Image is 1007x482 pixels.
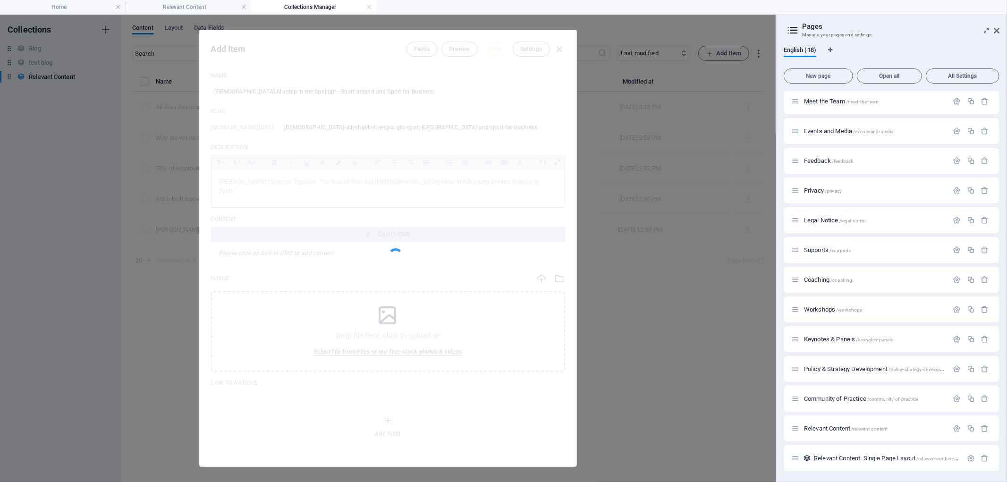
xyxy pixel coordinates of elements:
span: /keynotes-panels [856,337,893,342]
div: Remove [981,305,989,313]
span: /relevant-content [851,426,888,431]
div: Relevant Content: Single Page Layout/relevant-content-item [811,455,962,461]
span: Click to open page [804,217,865,224]
span: /policy-strategy-development [889,367,951,372]
div: Duplicate [967,186,975,194]
div: Events and Media/events-and-media [801,128,948,134]
div: Duplicate [967,395,975,403]
div: Duplicate [967,276,975,284]
div: Duplicate [967,305,975,313]
span: Click to open page [804,306,863,313]
div: Settings [953,365,961,373]
div: Duplicate [967,157,975,165]
div: Meet the Team/meet-the-team [801,98,948,104]
div: Remove [981,276,989,284]
span: Click to open page [804,157,853,164]
div: Settings [953,424,961,432]
div: Coaching/coaching [801,277,948,283]
div: Settings [953,395,961,403]
span: Click to open page [804,187,842,194]
span: /supports [829,248,851,253]
button: New page [784,68,853,84]
div: Supports/supports [801,247,948,253]
div: Settings [953,216,961,224]
span: New page [788,73,849,79]
span: Open all [861,73,918,79]
div: Settings [953,186,961,194]
div: Settings [967,454,975,462]
h2: Pages [802,22,999,31]
div: Remove [981,395,989,403]
div: This layout is used as a template for all items (e.g. a blog post) of this collection. The conten... [803,454,811,462]
div: Settings [953,127,961,135]
div: Keynotes & Panels/keynotes-panels [801,336,948,342]
div: Duplicate [967,424,975,432]
div: Workshops/workshops [801,306,948,313]
button: All Settings [926,68,999,84]
div: Remove [981,157,989,165]
div: Remove [981,454,989,462]
h4: Collections Manager [251,2,377,12]
span: Relevant Content [804,425,888,432]
span: Click to open page [814,455,964,462]
span: /meet-the-team [846,99,879,104]
h4: Relevant Content [126,2,251,12]
span: /events-and-media [853,129,893,134]
span: Click to open page [804,395,918,402]
div: Settings [953,276,961,284]
div: Duplicate [967,127,975,135]
span: /relevant-content-item [916,456,964,461]
div: Settings [953,246,961,254]
div: Settings [953,335,961,343]
div: Remove [981,335,989,343]
div: Legal Notice/legal-notice [801,217,948,223]
div: Feedback/feedback [801,158,948,164]
div: Remove [981,424,989,432]
div: Remove [981,365,989,373]
span: All Settings [930,73,995,79]
div: Remove [981,97,989,105]
span: Click to open page [804,127,894,135]
h3: Manage your pages and settings [802,31,981,39]
div: Duplicate [967,335,975,343]
span: /coaching [830,278,852,283]
span: Click to open page [804,246,851,254]
div: Settings [953,97,961,105]
span: Click to open page [804,98,879,105]
div: Settings [953,157,961,165]
span: English (18) [784,44,816,58]
div: Duplicate [967,365,975,373]
div: Remove [981,246,989,254]
span: Click to open page [804,336,893,343]
div: Duplicate [967,97,975,105]
span: Policy & Strategy Development [804,365,951,372]
div: Remove [981,216,989,224]
span: Click to open page [804,276,852,283]
div: Policy & Strategy Development/policy-strategy-development [801,366,948,372]
div: Remove [981,186,989,194]
span: /legal-notice [839,218,866,223]
div: Remove [981,127,989,135]
div: Privacy/privacy [801,187,948,194]
span: /feedback [832,159,853,164]
div: Duplicate [967,216,975,224]
span: /workshops [836,307,862,313]
span: /community-of-practice [867,397,918,402]
button: Open all [857,68,922,84]
div: Community of Practice/community-of-practice [801,396,948,402]
div: Relevant Content/relevant-content [801,425,948,431]
span: /privacy [825,188,842,194]
div: Duplicate [967,246,975,254]
div: Language Tabs [784,47,999,65]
